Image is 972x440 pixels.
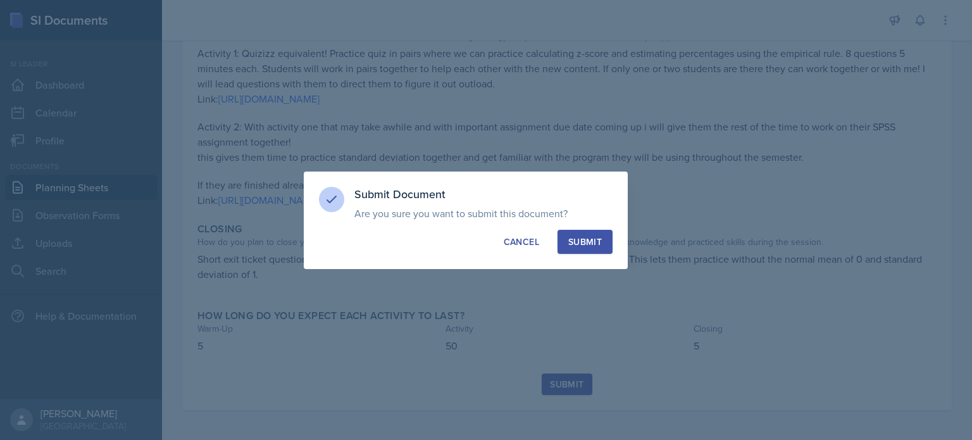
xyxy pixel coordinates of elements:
[354,187,613,202] h3: Submit Document
[493,230,550,254] button: Cancel
[558,230,613,254] button: Submit
[354,207,613,220] p: Are you sure you want to submit this document?
[568,236,602,248] div: Submit
[504,236,539,248] div: Cancel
